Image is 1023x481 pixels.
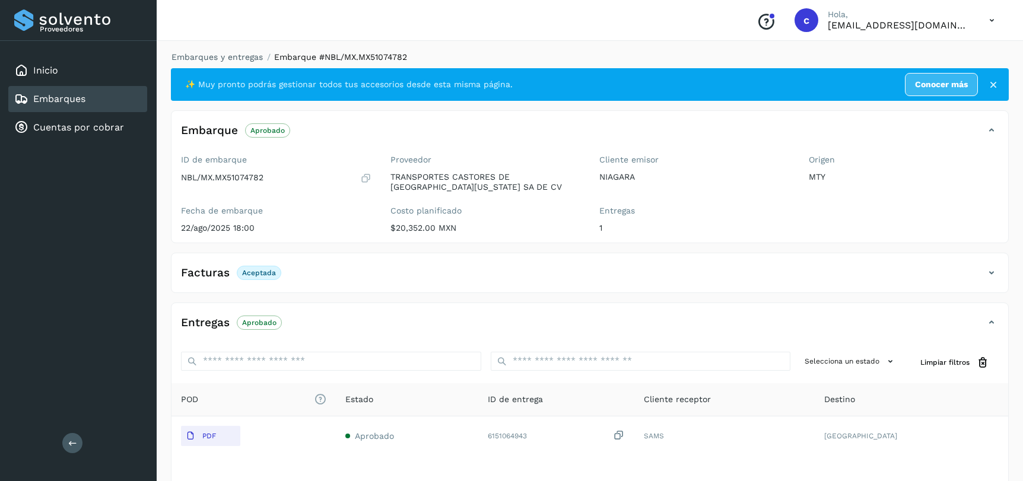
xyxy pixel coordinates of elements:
[488,393,543,406] span: ID de entrega
[599,155,790,165] label: Cliente emisor
[390,206,581,216] label: Costo planificado
[8,58,147,84] div: Inicio
[171,51,1009,63] nav: breadcrumb
[181,426,240,446] button: PDF
[274,52,407,62] span: Embarque #NBL/MX.MX51074782
[250,126,285,135] p: Aprobado
[345,393,373,406] span: Estado
[33,122,124,133] a: Cuentas por cobrar
[202,432,216,440] p: PDF
[488,429,625,442] div: 6151064943
[390,223,581,233] p: $20,352.00 MXN
[185,78,513,91] span: ✨ Muy pronto podrás gestionar todos tus accesorios desde esta misma página.
[599,172,790,182] p: NIAGARA
[824,393,855,406] span: Destino
[171,263,1008,292] div: FacturasAceptada
[599,206,790,216] label: Entregas
[171,52,263,62] a: Embarques y entregas
[809,172,999,182] p: MTY
[8,86,147,112] div: Embarques
[390,172,581,192] p: TRANSPORTES CASTORES DE [GEOGRAPHIC_DATA][US_STATE] SA DE CV
[911,352,999,374] button: Limpiar filtros
[8,114,147,141] div: Cuentas por cobrar
[171,120,1008,150] div: EmbarqueAprobado
[355,431,394,441] span: Aprobado
[828,9,970,20] p: Hola,
[905,73,978,96] a: Conocer más
[828,20,970,31] p: cuentasespeciales8_met@castores.com.mx
[181,393,326,406] span: POD
[181,206,371,216] label: Fecha de embarque
[242,318,277,327] p: Aprobado
[33,65,58,76] a: Inicio
[181,316,230,330] h4: Entregas
[181,266,230,280] h4: Facturas
[920,357,970,368] span: Limpiar filtros
[181,155,371,165] label: ID de embarque
[33,93,85,104] a: Embarques
[815,416,1008,455] td: [GEOGRAPHIC_DATA]
[171,313,1008,342] div: EntregasAprobado
[809,155,999,165] label: Origen
[40,25,142,33] p: Proveedores
[242,269,276,277] p: Aceptada
[181,124,238,138] h4: Embarque
[599,223,790,233] p: 1
[634,416,815,455] td: SAMS
[800,352,901,371] button: Selecciona un estado
[390,155,581,165] label: Proveedor
[181,173,263,183] p: NBL/MX.MX51074782
[644,393,711,406] span: Cliente receptor
[181,223,371,233] p: 22/ago/2025 18:00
